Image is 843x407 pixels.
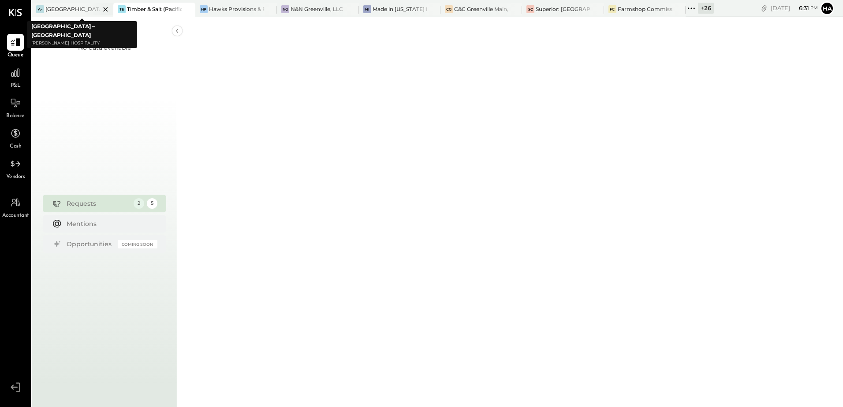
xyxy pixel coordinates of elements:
div: Timber & Salt (Pacific Dining CA1 LLC) [127,5,182,13]
a: Queue [0,34,30,59]
button: Ha [820,1,834,15]
div: SC [526,5,534,13]
div: FC [608,5,616,13]
div: C&C Greenville Main, LLC [454,5,509,13]
a: Cash [0,125,30,151]
p: [PERSON_NAME] Hospitality [31,40,133,47]
div: + 26 [698,3,714,14]
span: Balance [6,112,25,120]
a: Accountant [0,194,30,220]
div: [GEOGRAPHIC_DATA] – [GEOGRAPHIC_DATA] [45,5,100,13]
div: Superior: [GEOGRAPHIC_DATA] [536,5,590,13]
div: A– [36,5,44,13]
span: Queue [7,52,24,59]
a: Vendors [0,155,30,181]
div: Farmshop Commissary [618,5,672,13]
div: 2 [134,198,144,209]
a: Balance [0,95,30,120]
div: N&N Greenville, LLC [291,5,343,13]
b: [GEOGRAPHIC_DATA] – [GEOGRAPHIC_DATA] [31,23,95,38]
div: T& [118,5,126,13]
div: Hawks Provisions & Public House [209,5,264,13]
div: copy link [760,4,768,13]
span: Cash [10,143,21,151]
div: Opportunities [67,240,113,248]
div: Mentions [67,219,153,228]
div: Coming Soon [118,240,157,248]
a: P&L [0,64,30,90]
div: Made in [US_STATE] Pizza [GEOGRAPHIC_DATA] [373,5,427,13]
span: Vendors [6,173,25,181]
span: Accountant [2,212,29,220]
div: 5 [147,198,157,209]
div: Mi [363,5,371,13]
div: Requests [67,199,129,208]
div: HP [200,5,208,13]
span: P&L [11,82,21,90]
div: CG [445,5,453,13]
div: [DATE] [771,4,818,12]
div: NG [281,5,289,13]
